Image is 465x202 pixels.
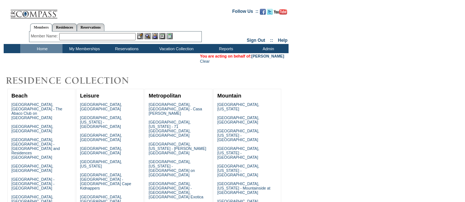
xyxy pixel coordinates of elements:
[267,9,273,15] img: Follow us on Twitter
[274,11,287,15] a: Subscribe to our YouTube Channel
[270,38,273,43] span: ::
[217,164,259,177] a: [GEOGRAPHIC_DATA], [US_STATE] - [GEOGRAPHIC_DATA]
[274,9,287,15] img: Subscribe to our YouTube Channel
[149,159,195,177] a: [GEOGRAPHIC_DATA], [US_STATE] - [GEOGRAPHIC_DATA] on [GEOGRAPHIC_DATA]
[149,102,202,115] a: [GEOGRAPHIC_DATA], [GEOGRAPHIC_DATA] - Casa [PERSON_NAME]
[11,102,62,120] a: [GEOGRAPHIC_DATA], [GEOGRAPHIC_DATA] - The Abaco Club on [GEOGRAPHIC_DATA]
[80,173,131,190] a: [GEOGRAPHIC_DATA], [GEOGRAPHIC_DATA] - [GEOGRAPHIC_DATA] Cape Kidnappers
[260,9,266,15] img: Become our fan on Facebook
[4,73,147,88] img: Destinations by Exclusive Resorts
[11,124,53,133] a: [GEOGRAPHIC_DATA], [GEOGRAPHIC_DATA]
[217,129,259,142] a: [GEOGRAPHIC_DATA], [US_STATE] - [GEOGRAPHIC_DATA]
[144,33,151,39] img: View
[20,44,62,53] td: Home
[11,93,28,99] a: Beach
[278,38,287,43] a: Help
[80,93,99,99] a: Leisure
[149,93,181,99] a: Metropolitan
[11,177,54,190] a: [GEOGRAPHIC_DATA] - [GEOGRAPHIC_DATA] - [GEOGRAPHIC_DATA]
[80,159,122,168] a: [GEOGRAPHIC_DATA], [US_STATE]
[147,44,204,53] td: Vacation Collection
[80,115,122,129] a: [GEOGRAPHIC_DATA], [US_STATE] - [GEOGRAPHIC_DATA]
[167,33,173,39] img: b_calculator.gif
[77,23,104,31] a: Reservations
[80,133,122,142] a: [GEOGRAPHIC_DATA], [GEOGRAPHIC_DATA]
[204,44,246,53] td: Reports
[251,54,284,58] a: [PERSON_NAME]
[31,33,59,39] div: Member Name:
[10,4,58,19] img: Compass Home
[267,11,273,15] a: Follow us on Twitter
[52,23,77,31] a: Residences
[247,38,265,43] a: Sign Out
[217,146,259,159] a: [GEOGRAPHIC_DATA], [US_STATE] - [GEOGRAPHIC_DATA]
[217,93,241,99] a: Mountain
[149,120,190,137] a: [GEOGRAPHIC_DATA], [US_STATE] - 71 [GEOGRAPHIC_DATA], [GEOGRAPHIC_DATA]
[232,8,258,17] td: Follow Us ::
[11,164,53,173] a: [GEOGRAPHIC_DATA], [GEOGRAPHIC_DATA]
[217,181,270,195] a: [GEOGRAPHIC_DATA], [US_STATE] - Mountainside at [GEOGRAPHIC_DATA]
[80,102,122,111] a: [GEOGRAPHIC_DATA], [GEOGRAPHIC_DATA]
[137,33,143,39] img: b_edit.gif
[149,181,203,199] a: [GEOGRAPHIC_DATA], [GEOGRAPHIC_DATA] - [GEOGRAPHIC_DATA], [GEOGRAPHIC_DATA] Exotica
[80,146,122,155] a: [GEOGRAPHIC_DATA], [GEOGRAPHIC_DATA]
[11,137,60,159] a: [GEOGRAPHIC_DATA], [GEOGRAPHIC_DATA] - [GEOGRAPHIC_DATA] and Residences [GEOGRAPHIC_DATA]
[159,33,165,39] img: Reservations
[260,11,266,15] a: Become our fan on Facebook
[30,23,53,32] a: Members
[149,142,206,155] a: [GEOGRAPHIC_DATA], [US_STATE] - [PERSON_NAME][GEOGRAPHIC_DATA]
[105,44,147,53] td: Reservations
[152,33,158,39] img: Impersonate
[217,115,259,124] a: [GEOGRAPHIC_DATA], [GEOGRAPHIC_DATA]
[62,44,105,53] td: My Memberships
[200,54,284,58] span: You are acting on behalf of:
[217,102,259,111] a: [GEOGRAPHIC_DATA], [US_STATE]
[246,44,289,53] td: Admin
[200,59,210,63] a: Clear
